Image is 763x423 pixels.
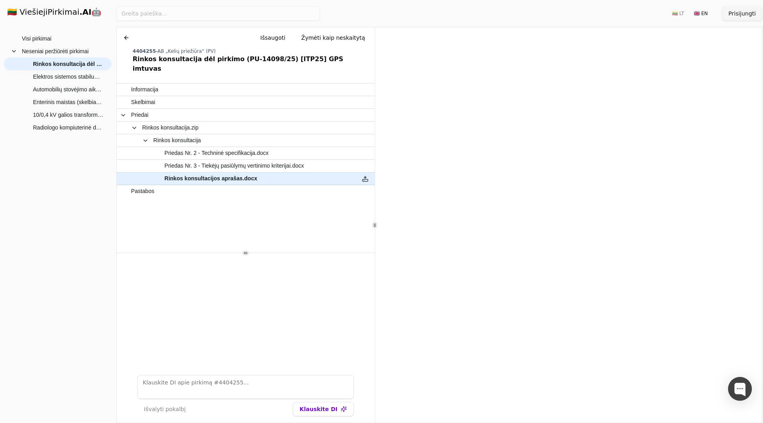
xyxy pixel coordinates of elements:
[22,45,89,57] span: Neseniai peržiūrėti pirkimai
[165,160,304,172] span: Priedas Nr. 3 - Tiekėjų pasiūlymų vertinimo kriterijai.docx
[293,402,354,416] button: Klauskite DI
[131,109,149,121] span: Priedai
[79,7,92,17] strong: .AI
[722,6,762,21] button: Prisijungti
[689,7,713,20] button: 🇬🇧 EN
[131,185,154,197] span: Pastabos
[295,31,372,45] button: Žymėti kaip neskaitytą
[157,48,215,54] span: AB „Kelių priežiūra“ (PV)
[131,84,158,95] span: Informacija
[133,48,372,54] div: -
[33,71,104,83] span: Elektros sistemos stabilumo vertinimo studija integruojant didelę atsinaujinančių energijos ištek...
[153,135,201,146] span: Rinkos konsultacija
[254,31,292,45] button: Išsaugoti
[133,48,156,54] span: 4404255
[33,122,104,133] span: Radiologo kompiuterinė darbo vieta (Atviras konkuras)
[165,147,269,159] span: Priedas Nr. 2 - Techninė specifikacija.docx
[22,33,51,44] span: Visi pirkimai
[165,173,257,184] span: Rinkos konsultacijos aprašas.docx
[33,96,104,108] span: Enterinis maistas (skelbiama apklausa)
[133,54,372,73] div: Rinkos konsultacija dėl pirkimo (PU-14098/25) [ITP25] GPS imtuvas
[131,97,155,108] span: Skelbimai
[33,58,104,70] span: Rinkos konsultacija dėl pirkimo (PU-14098/25) [ITP25] GPS imtuvas
[142,122,199,133] span: Rinkos konsultacija.zip
[116,6,320,21] input: Greita paieška...
[33,83,104,95] span: Automobilių stovėjimo aikštelių, privažiavimo, lietaus nuotekų tinklų statybos ir Revuonos g. kap...
[33,109,104,121] span: 10/0,4 kV galios transformatoriai ir 10 kV srovės transformatoriai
